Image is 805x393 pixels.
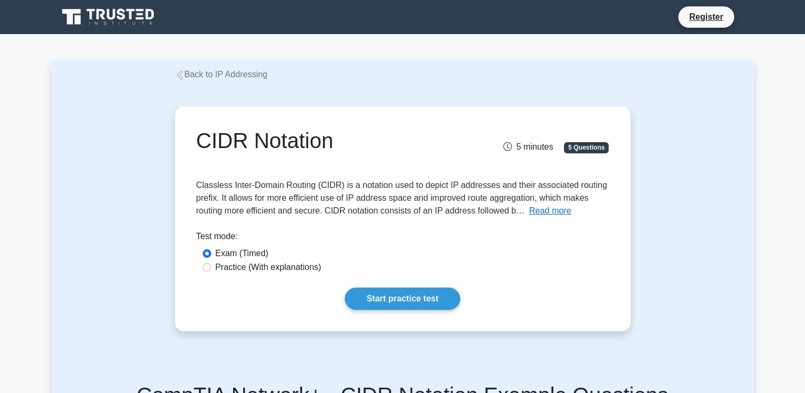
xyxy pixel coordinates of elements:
[215,261,321,274] label: Practice (With explanations)
[503,142,553,151] span: 5 minutes
[345,288,460,310] a: Start practice test
[683,10,729,23] a: Register
[564,142,609,153] span: 5 Questions
[175,70,268,79] a: Back to IP Addressing
[215,247,269,260] label: Exam (Timed)
[196,128,467,153] h1: CIDR Notation
[196,230,609,247] div: Test mode:
[529,204,571,217] button: Read more
[196,181,608,215] span: Classless Inter-Domain Routing (CIDR) is a notation used to depict IP addresses and their associa...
